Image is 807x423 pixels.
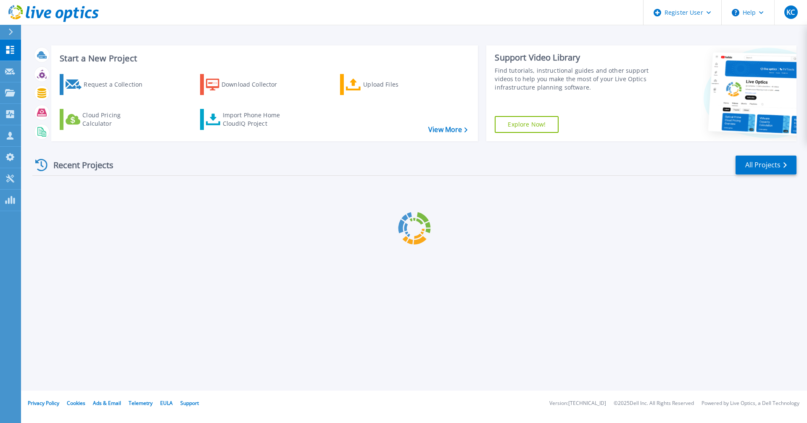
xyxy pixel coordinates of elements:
[363,76,430,93] div: Upload Files
[93,399,121,407] a: Ads & Email
[222,76,289,93] div: Download Collector
[67,399,85,407] a: Cookies
[614,401,694,406] li: © 2025 Dell Inc. All Rights Reserved
[495,116,559,133] a: Explore Now!
[60,74,153,95] a: Request a Collection
[340,74,434,95] a: Upload Files
[180,399,199,407] a: Support
[200,74,294,95] a: Download Collector
[702,401,799,406] li: Powered by Live Optics, a Dell Technology
[223,111,288,128] div: Import Phone Home CloudIQ Project
[60,109,153,130] a: Cloud Pricing Calculator
[129,399,153,407] a: Telemetry
[32,155,125,175] div: Recent Projects
[736,156,796,174] a: All Projects
[495,52,653,63] div: Support Video Library
[786,9,795,16] span: KC
[495,66,653,92] div: Find tutorials, instructional guides and other support videos to help you make the most of your L...
[84,76,151,93] div: Request a Collection
[428,126,467,134] a: View More
[60,54,467,63] h3: Start a New Project
[82,111,150,128] div: Cloud Pricing Calculator
[549,401,606,406] li: Version: [TECHNICAL_ID]
[28,399,59,407] a: Privacy Policy
[160,399,173,407] a: EULA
